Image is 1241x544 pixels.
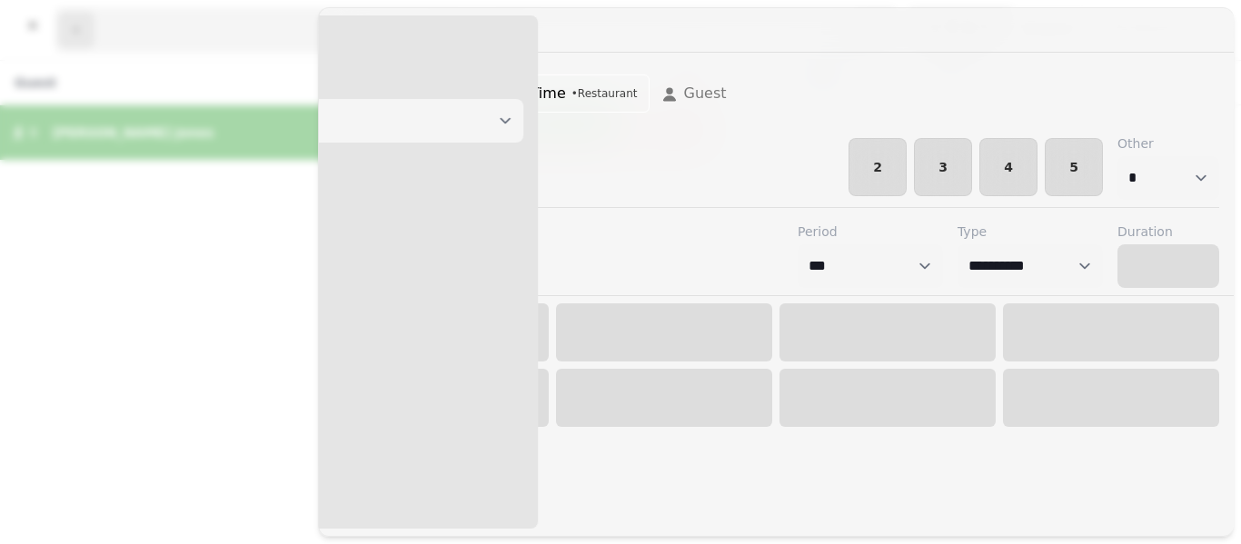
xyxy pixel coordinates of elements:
span: 5 [1060,161,1087,173]
button: 3 [914,138,972,196]
label: Duration [1117,223,1219,241]
label: Other [1117,134,1219,153]
button: 2 [849,138,907,196]
span: • Restaurant [571,86,638,101]
span: Guest [684,83,727,104]
span: 2 [864,161,891,173]
span: 3 [929,161,957,173]
label: Period [798,223,943,241]
label: Type [958,223,1103,241]
button: 5 [1045,138,1103,196]
span: 4 [995,161,1022,173]
button: 4 [979,138,1037,196]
